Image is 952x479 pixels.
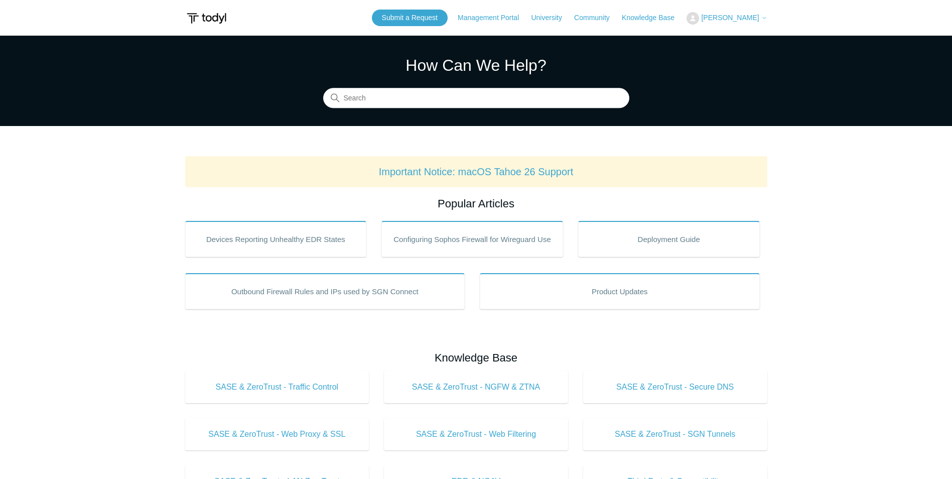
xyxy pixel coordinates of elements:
a: SASE & ZeroTrust - Web Filtering [384,418,568,450]
a: SASE & ZeroTrust - SGN Tunnels [583,418,767,450]
a: Submit a Request [372,10,448,26]
h1: How Can We Help? [323,53,629,77]
a: SASE & ZeroTrust - Traffic Control [185,371,369,403]
span: SASE & ZeroTrust - Web Filtering [399,428,553,440]
a: University [531,13,572,23]
span: SASE & ZeroTrust - Secure DNS [598,381,752,393]
h2: Popular Articles [185,195,767,212]
a: Deployment Guide [578,221,760,257]
a: Devices Reporting Unhealthy EDR States [185,221,367,257]
span: SASE & ZeroTrust - NGFW & ZTNA [399,381,553,393]
span: SASE & ZeroTrust - Traffic Control [200,381,354,393]
button: [PERSON_NAME] [687,12,767,25]
a: SASE & ZeroTrust - NGFW & ZTNA [384,371,568,403]
span: SASE & ZeroTrust - Web Proxy & SSL [200,428,354,440]
a: Community [574,13,620,23]
span: [PERSON_NAME] [701,14,759,22]
a: Outbound Firewall Rules and IPs used by SGN Connect [185,273,465,309]
h2: Knowledge Base [185,349,767,366]
a: Important Notice: macOS Tahoe 26 Support [379,166,574,177]
input: Search [323,88,629,108]
a: SASE & ZeroTrust - Web Proxy & SSL [185,418,369,450]
span: SASE & ZeroTrust - SGN Tunnels [598,428,752,440]
img: Todyl Support Center Help Center home page [185,9,228,28]
a: Product Updates [480,273,760,309]
a: Configuring Sophos Firewall for Wireguard Use [381,221,563,257]
a: SASE & ZeroTrust - Secure DNS [583,371,767,403]
a: Management Portal [458,13,529,23]
a: Knowledge Base [622,13,685,23]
